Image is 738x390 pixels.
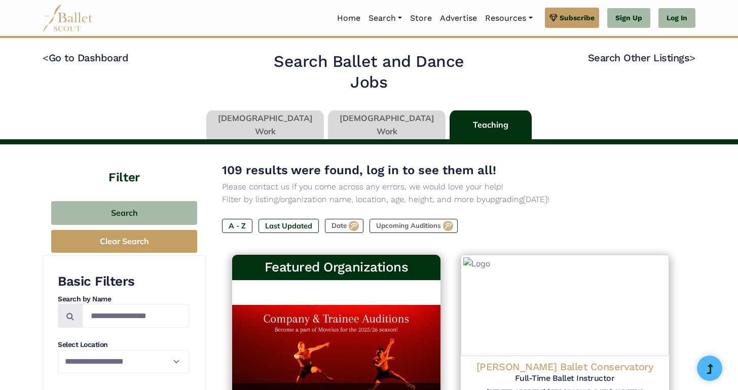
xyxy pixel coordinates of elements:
img: Logo [461,255,669,356]
a: <Go to Dashboard [43,52,128,64]
li: Teaching [448,110,534,140]
img: gem.svg [549,12,558,23]
h3: Featured Organizations [240,259,432,276]
a: Log In [658,8,695,28]
a: Home [333,8,364,29]
a: Subscribe [545,8,599,28]
input: Search by names... [82,304,189,328]
h5: Full-Time Ballet Instructor [469,373,661,384]
button: Search [51,201,197,225]
button: Clear Search [51,230,197,253]
a: Sign Up [607,8,650,28]
li: [DEMOGRAPHIC_DATA] Work [204,110,326,140]
span: 109 results were found, log in to see them all! [222,163,496,177]
label: Upcoming Auditions [370,219,458,233]
h2: Search Ballet and Dance Jobs [255,51,484,93]
a: Store [406,8,436,29]
h3: Basic Filters [58,273,189,290]
a: Search [364,8,406,29]
p: Please contact us if you come across any errors, we would love your help! [222,180,679,193]
a: Advertise [436,8,481,29]
label: Last Updated [259,219,319,233]
a: upgrading [486,194,523,204]
a: Search Other Listings> [588,52,695,64]
a: Resources [481,8,536,29]
label: Date [325,219,363,233]
h4: Select Location [58,340,189,350]
label: A - Z [222,219,252,233]
code: > [689,51,695,64]
h4: [PERSON_NAME] Ballet Conservatory [469,360,661,373]
p: Filter by listing/organization name, location, age, height, and more by [DATE]! [222,193,679,206]
code: < [43,51,49,64]
h4: Filter [43,144,206,186]
h4: Search by Name [58,294,189,304]
span: Subscribe [560,12,595,23]
li: [DEMOGRAPHIC_DATA] Work [326,110,448,140]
